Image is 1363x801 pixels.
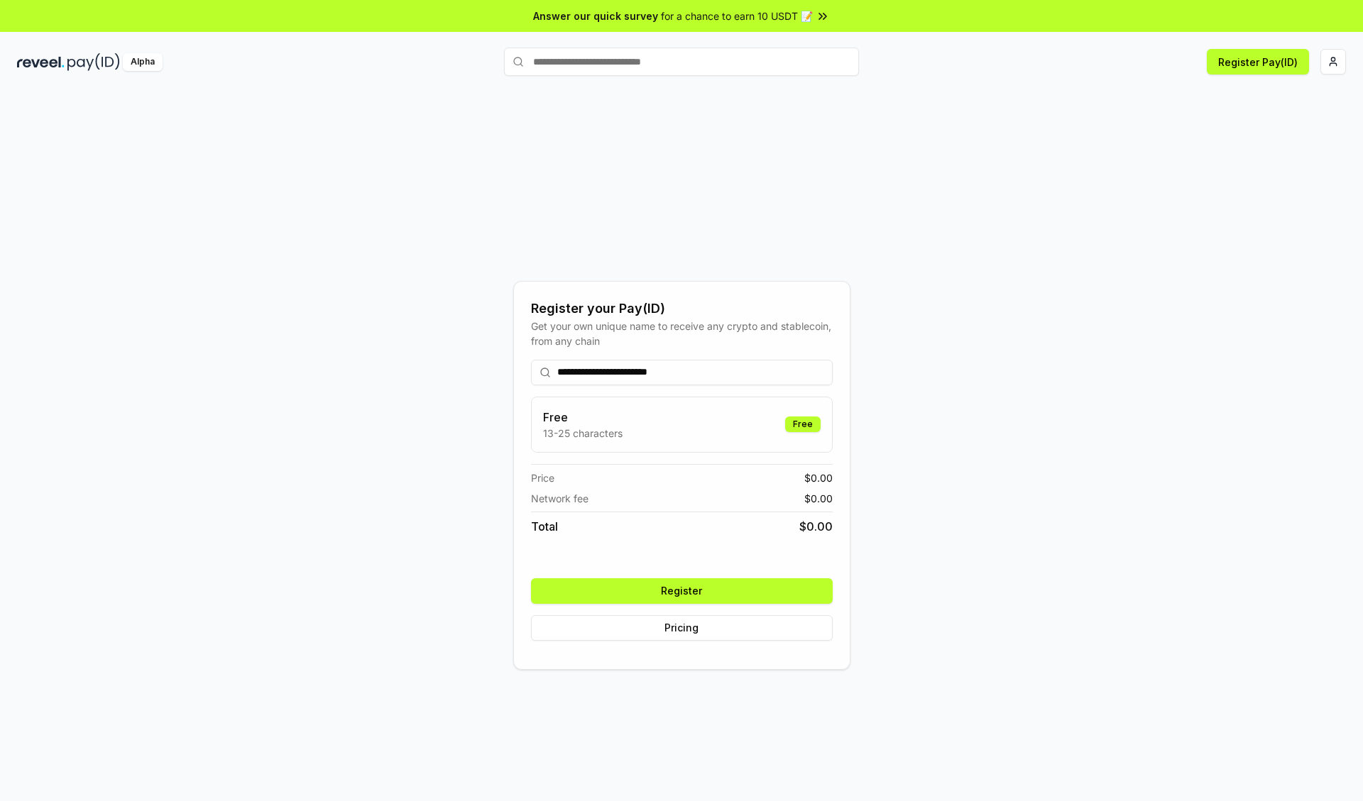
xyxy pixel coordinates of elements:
[804,470,833,485] span: $ 0.00
[785,416,821,432] div: Free
[804,491,833,506] span: $ 0.00
[531,518,558,535] span: Total
[531,615,833,641] button: Pricing
[531,491,589,506] span: Network fee
[533,9,658,23] span: Answer our quick survey
[17,53,65,71] img: reveel_dark
[531,470,554,485] span: Price
[1207,49,1309,74] button: Register Pay(ID)
[543,426,623,441] p: 13-25 characters
[531,578,833,604] button: Register
[67,53,120,71] img: pay_id
[123,53,163,71] div: Alpha
[531,299,833,319] div: Register your Pay(ID)
[799,518,833,535] span: $ 0.00
[661,9,813,23] span: for a chance to earn 10 USDT 📝
[543,409,623,426] h3: Free
[531,319,833,348] div: Get your own unique name to receive any crypto and stablecoin, from any chain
